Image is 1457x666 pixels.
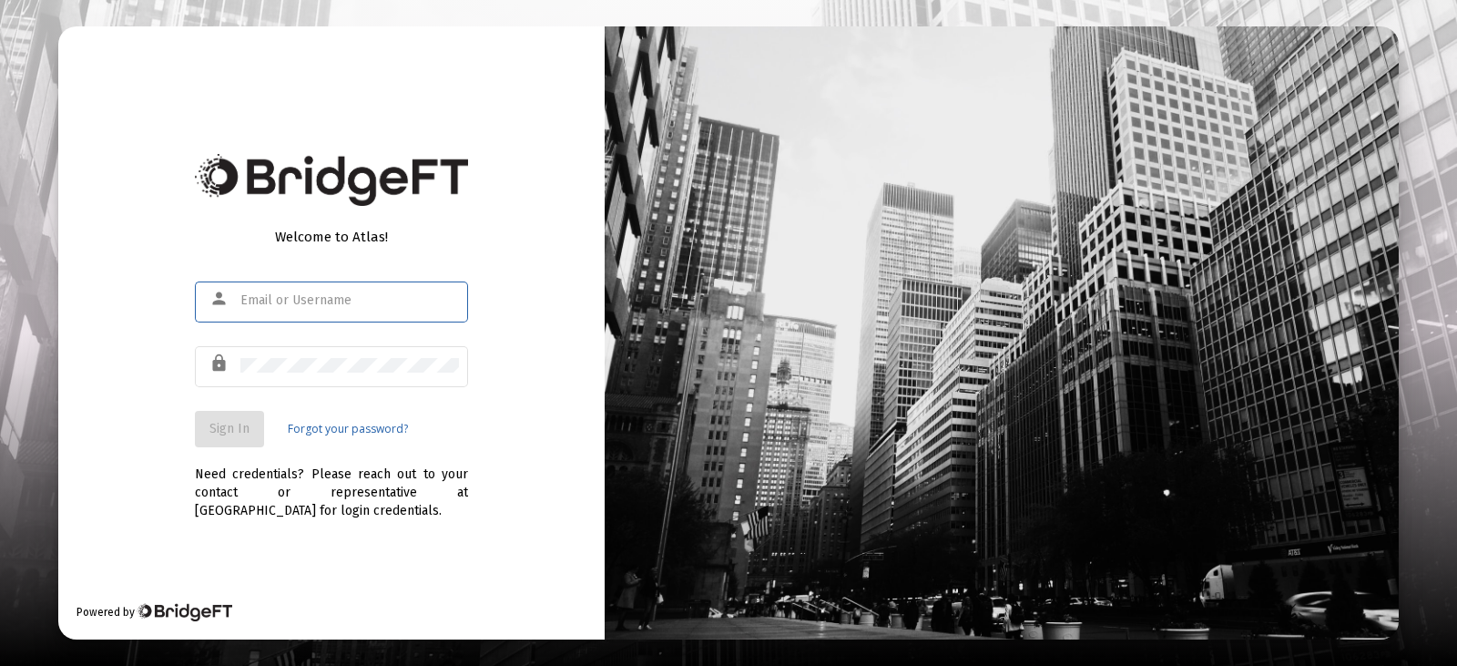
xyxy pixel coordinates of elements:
[240,293,459,308] input: Email or Username
[76,603,232,621] div: Powered by
[209,353,231,374] mat-icon: lock
[195,154,468,206] img: Bridge Financial Technology Logo
[137,603,232,621] img: Bridge Financial Technology Logo
[209,288,231,310] mat-icon: person
[195,411,264,447] button: Sign In
[195,447,468,520] div: Need credentials? Please reach out to your contact or representative at [GEOGRAPHIC_DATA] for log...
[209,421,250,436] span: Sign In
[288,420,408,438] a: Forgot your password?
[195,228,468,246] div: Welcome to Atlas!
